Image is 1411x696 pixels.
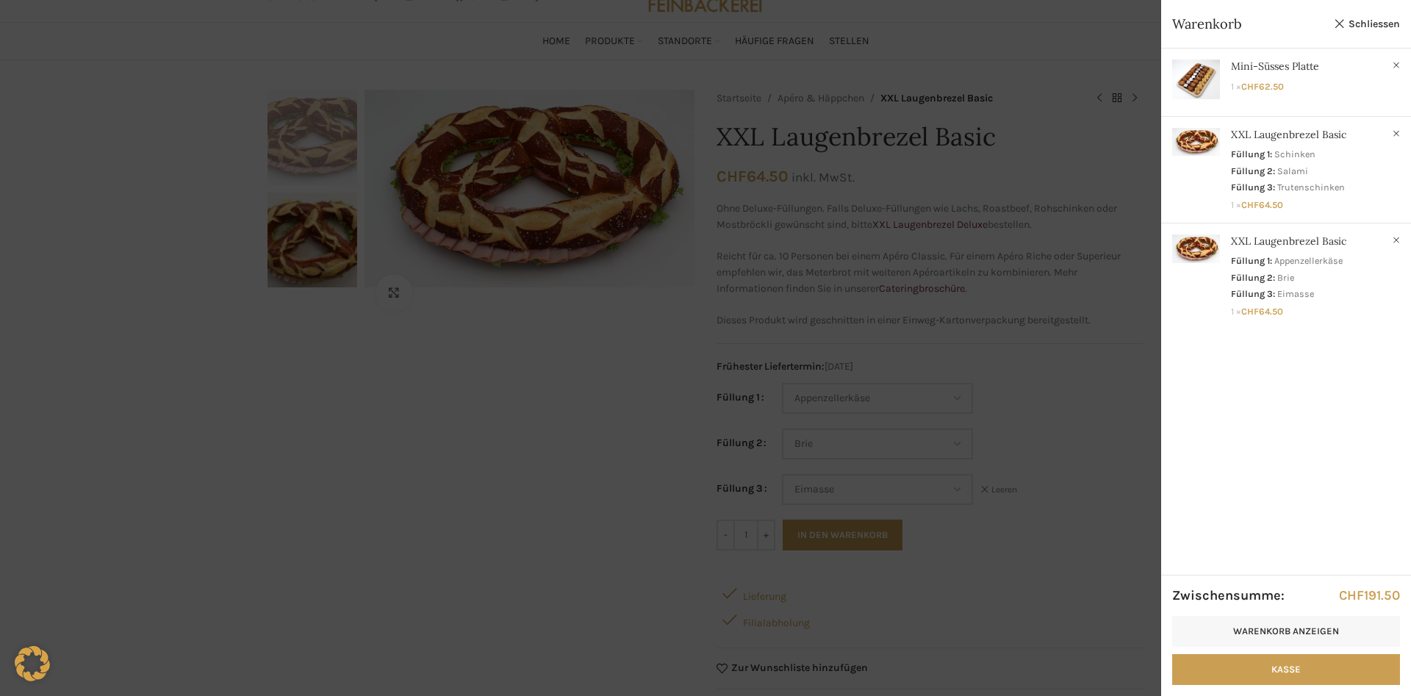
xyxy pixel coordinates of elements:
[1161,117,1411,217] a: Anzeigen
[1172,616,1400,647] a: Warenkorb anzeigen
[1172,654,1400,685] a: Kasse
[1389,126,1404,141] a: XXL Laugenbrezel Basic aus Warenkorb entfernen
[1172,586,1285,605] strong: Zwischensumme:
[1339,587,1364,603] span: CHF
[1389,233,1404,248] a: XXL Laugenbrezel Basic aus Warenkorb entfernen
[1172,15,1326,33] span: Warenkorb
[1161,223,1411,323] a: Anzeigen
[1334,15,1400,33] a: Schliessen
[1339,587,1400,603] bdi: 191.50
[1389,58,1404,73] a: Mini-Süsses Platte aus Warenkorb entfernen
[1161,49,1411,110] a: Anzeigen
